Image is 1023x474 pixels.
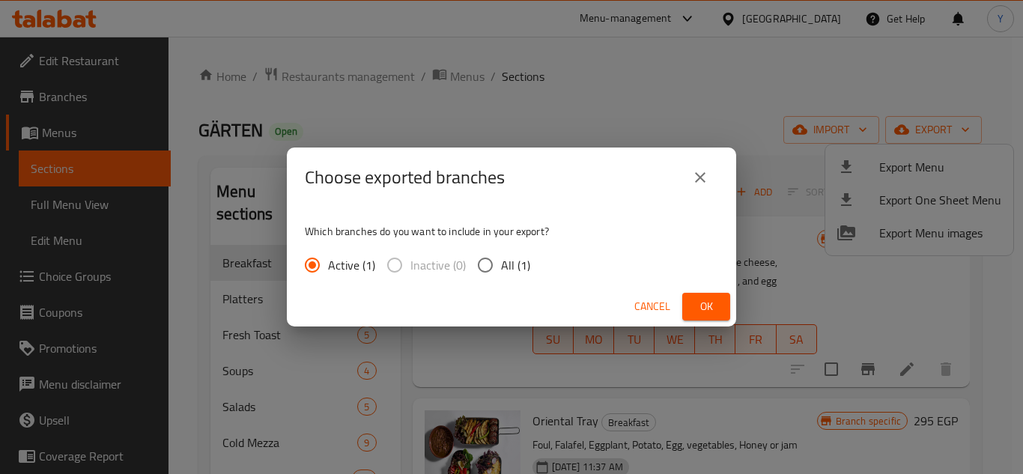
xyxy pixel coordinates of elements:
[305,165,505,189] h2: Choose exported branches
[501,256,530,274] span: All (1)
[682,293,730,320] button: Ok
[628,293,676,320] button: Cancel
[410,256,466,274] span: Inactive (0)
[634,297,670,316] span: Cancel
[305,224,718,239] p: Which branches do you want to include in your export?
[682,159,718,195] button: close
[694,297,718,316] span: Ok
[328,256,375,274] span: Active (1)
